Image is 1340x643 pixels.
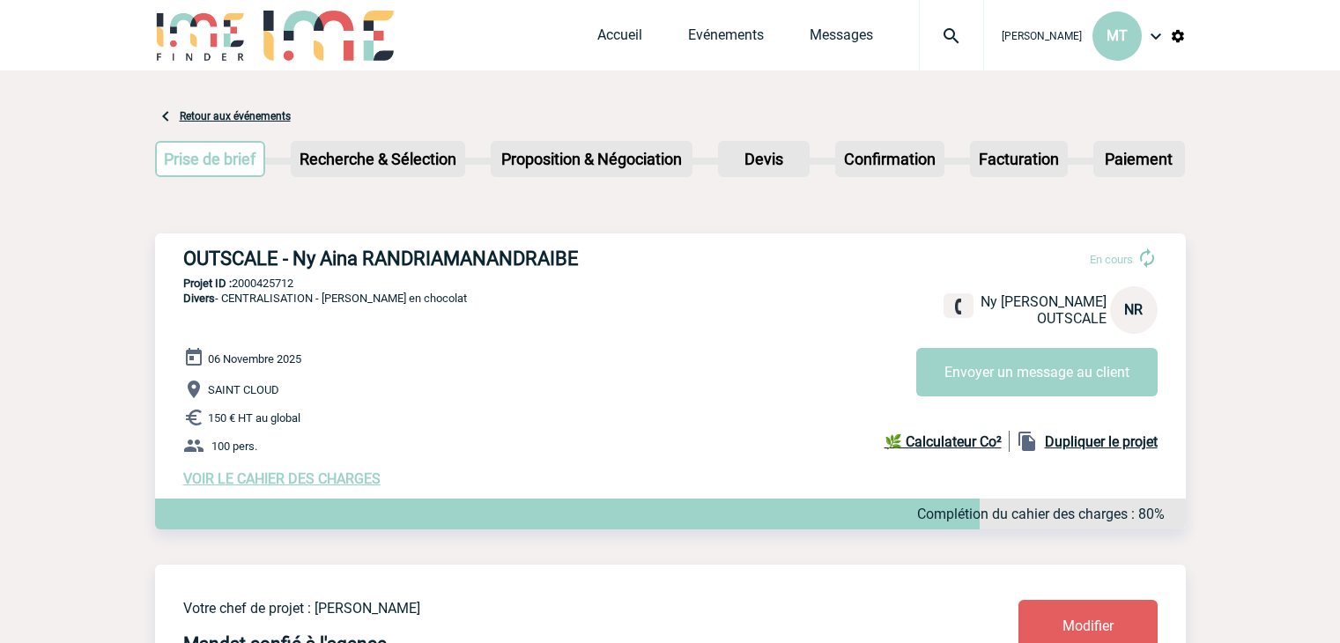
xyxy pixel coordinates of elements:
span: 06 Novembre 2025 [208,352,301,366]
a: Evénements [688,26,764,51]
a: VOIR LE CAHIER DES CHARGES [183,470,381,487]
b: 🌿 Calculateur Co² [885,433,1002,450]
p: Confirmation [837,143,943,175]
span: NR [1124,301,1143,318]
p: 2000425712 [155,277,1186,290]
p: Recherche & Sélection [292,143,463,175]
b: Dupliquer le projet [1045,433,1158,450]
h3: OUTSCALE - Ny Aina RANDRIAMANANDRAIBE [183,248,712,270]
img: fixe.png [951,299,966,314]
span: 100 pers. [211,440,257,453]
img: IME-Finder [155,11,247,61]
a: Retour aux événements [180,110,291,122]
span: - CENTRALISATION - [PERSON_NAME] en chocolat [183,292,467,305]
button: Envoyer un message au client [916,348,1158,396]
span: Modifier [1062,617,1114,634]
span: OUTSCALE [1037,310,1107,327]
p: Paiement [1095,143,1183,175]
p: Prise de brief [157,143,264,175]
a: Accueil [597,26,642,51]
b: Projet ID : [183,277,232,290]
a: 🌿 Calculateur Co² [885,431,1010,452]
span: SAINT CLOUD [208,383,279,396]
span: [PERSON_NAME] [1002,30,1082,42]
span: Ny [PERSON_NAME] [981,293,1107,310]
p: Facturation [972,143,1066,175]
p: Votre chef de projet : [PERSON_NAME] [183,600,914,617]
span: En cours [1090,253,1133,266]
span: MT [1107,27,1128,44]
p: Proposition & Négociation [492,143,691,175]
p: Devis [720,143,808,175]
a: Messages [810,26,873,51]
span: 150 € HT au global [208,411,300,425]
span: Divers [183,292,215,305]
img: file_copy-black-24dp.png [1017,431,1038,452]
